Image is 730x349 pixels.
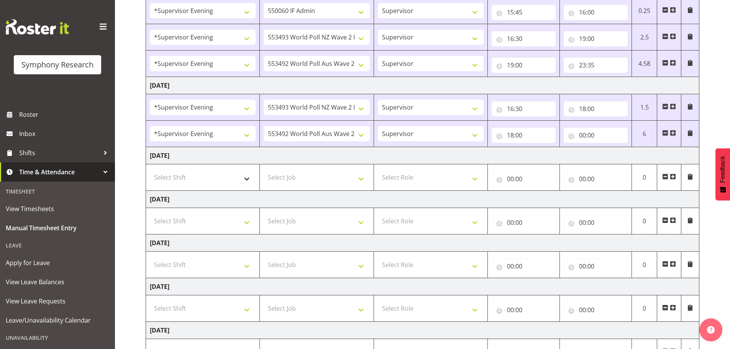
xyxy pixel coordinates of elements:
img: help-xxl-2.png [707,326,715,334]
td: 0 [632,295,657,322]
input: Click to select... [492,5,556,20]
td: [DATE] [146,191,699,208]
input: Click to select... [564,57,628,73]
span: View Timesheets [6,203,109,215]
input: Click to select... [492,128,556,143]
a: Leave/Unavailability Calendar [2,311,113,330]
a: Manual Timesheet Entry [2,218,113,238]
td: [DATE] [146,234,699,252]
a: View Timesheets [2,199,113,218]
span: View Leave Balances [6,276,109,288]
input: Click to select... [492,259,556,274]
td: 4.58 [632,51,657,77]
span: Time & Attendance [19,166,100,178]
td: 1.5 [632,94,657,121]
div: Timesheet [2,184,113,199]
input: Click to select... [564,31,628,46]
button: Feedback - Show survey [715,148,730,200]
td: [DATE] [146,77,699,94]
span: Shifts [19,147,100,159]
input: Click to select... [564,259,628,274]
input: Click to select... [564,302,628,318]
div: Symphony Research [21,59,94,70]
div: Leave [2,238,113,253]
input: Click to select... [564,101,628,116]
td: 0 [632,208,657,234]
span: Manual Timesheet Entry [6,222,109,234]
input: Click to select... [564,215,628,230]
input: Click to select... [492,302,556,318]
td: [DATE] [146,322,699,339]
a: View Leave Requests [2,292,113,311]
td: 0 [632,164,657,191]
span: Feedback [719,156,726,183]
input: Click to select... [492,31,556,46]
span: Apply for Leave [6,257,109,269]
input: Click to select... [564,171,628,187]
input: Click to select... [492,101,556,116]
span: Leave/Unavailability Calendar [6,315,109,326]
a: View Leave Balances [2,272,113,292]
input: Click to select... [564,5,628,20]
input: Click to select... [564,128,628,143]
td: 2.5 [632,24,657,51]
a: Apply for Leave [2,253,113,272]
input: Click to select... [492,171,556,187]
img: Rosterit website logo [6,19,69,34]
td: 0 [632,252,657,278]
input: Click to select... [492,215,556,230]
td: [DATE] [146,278,699,295]
td: [DATE] [146,147,699,164]
span: View Leave Requests [6,295,109,307]
div: Unavailability [2,330,113,346]
td: 6 [632,121,657,147]
span: Roster [19,109,111,120]
input: Click to select... [492,57,556,73]
span: Inbox [19,128,111,139]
